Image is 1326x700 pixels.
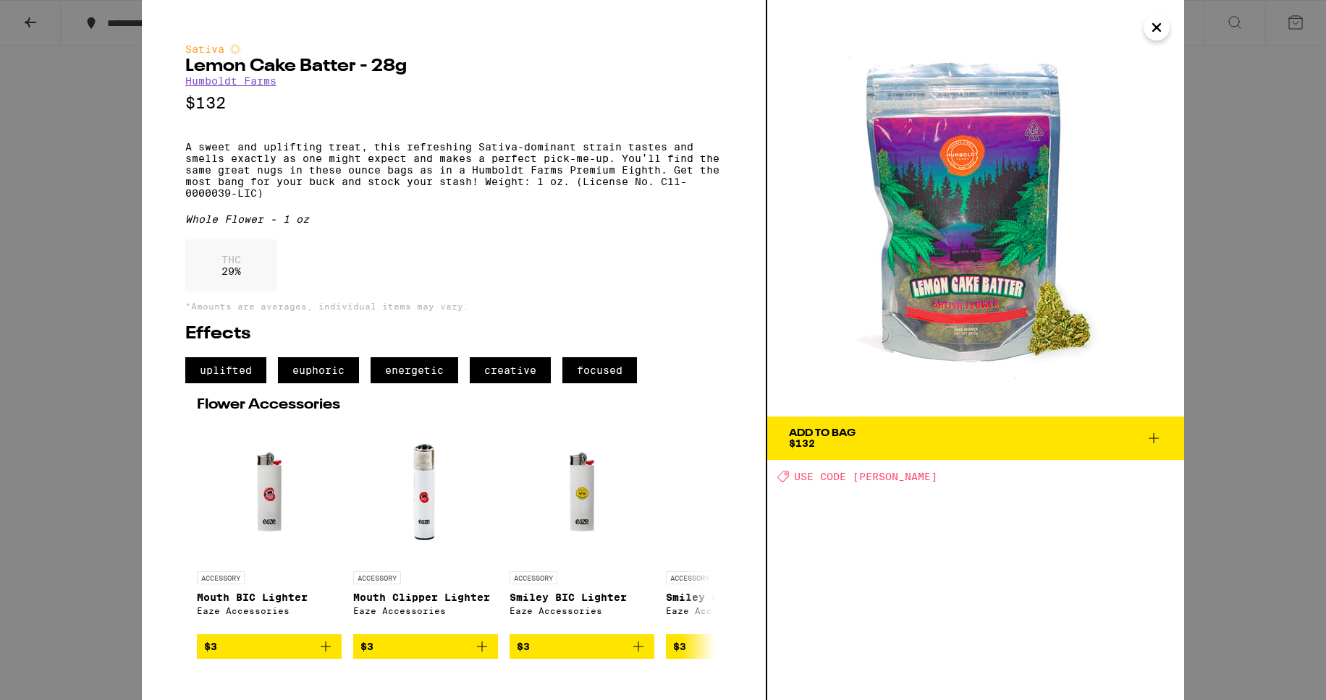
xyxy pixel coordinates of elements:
[666,419,811,564] img: Eaze Accessories - Smiley Clipper Lighter
[666,571,714,584] p: ACCESSORY
[197,606,342,615] div: Eaze Accessories
[185,75,276,87] a: Humboldt Farms
[353,592,498,603] p: Mouth Clipper Lighter
[360,641,373,652] span: $3
[221,254,241,265] p: THC
[510,606,654,615] div: Eaze Accessories
[185,94,722,112] p: $132
[185,213,722,225] div: Whole Flower - 1 oz
[673,641,686,652] span: $3
[470,357,551,383] span: creative
[666,419,811,634] a: Open page for Smiley Clipper Lighter from Eaze Accessories
[789,437,815,449] span: $132
[213,419,325,564] img: Eaze Accessories - Mouth BIC Lighter
[204,641,217,652] span: $3
[666,634,811,659] button: Add to bag
[197,398,711,412] h2: Flower Accessories
[794,471,937,482] span: USE CODE [PERSON_NAME]
[185,58,722,75] h2: Lemon Cake Batter - 28g
[666,592,811,603] p: Smiley Clipper Lighter
[510,571,557,584] p: ACCESSORY
[789,428,856,438] div: Add To Bag
[185,43,722,55] div: Sativa
[510,592,654,603] p: Smiley BIC Lighter
[229,43,241,55] img: sativaColor.svg
[278,357,359,383] span: euphoric
[185,325,722,343] h2: Effects
[197,634,342,659] button: Add to bag
[197,419,342,634] a: Open page for Mouth BIC Lighter from Eaze Accessories
[353,634,498,659] button: Add to bag
[562,357,637,383] span: focused
[517,641,530,652] span: $3
[353,571,401,584] p: ACCESSORY
[185,141,722,199] p: A sweet and uplifting treat, this refreshing Sativa-dominant strain tastes and smells exactly as ...
[185,302,722,311] p: *Amounts are averages, individual items may vary.
[185,239,277,291] div: 29 %
[525,419,638,564] img: Eaze Accessories - Smiley BIC Lighter
[767,417,1184,460] button: Add To Bag$132
[9,10,104,22] span: Hi. Need any help?
[197,571,245,584] p: ACCESSORY
[1144,14,1170,40] button: Close
[666,606,811,615] div: Eaze Accessories
[353,606,498,615] div: Eaze Accessories
[353,419,498,634] a: Open page for Mouth Clipper Lighter from Eaze Accessories
[510,634,654,659] button: Add to bag
[185,357,266,383] span: uplifted
[197,592,342,603] p: Mouth BIC Lighter
[371,357,458,383] span: energetic
[510,419,654,634] a: Open page for Smiley BIC Lighter from Eaze Accessories
[353,419,498,564] img: Eaze Accessories - Mouth Clipper Lighter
